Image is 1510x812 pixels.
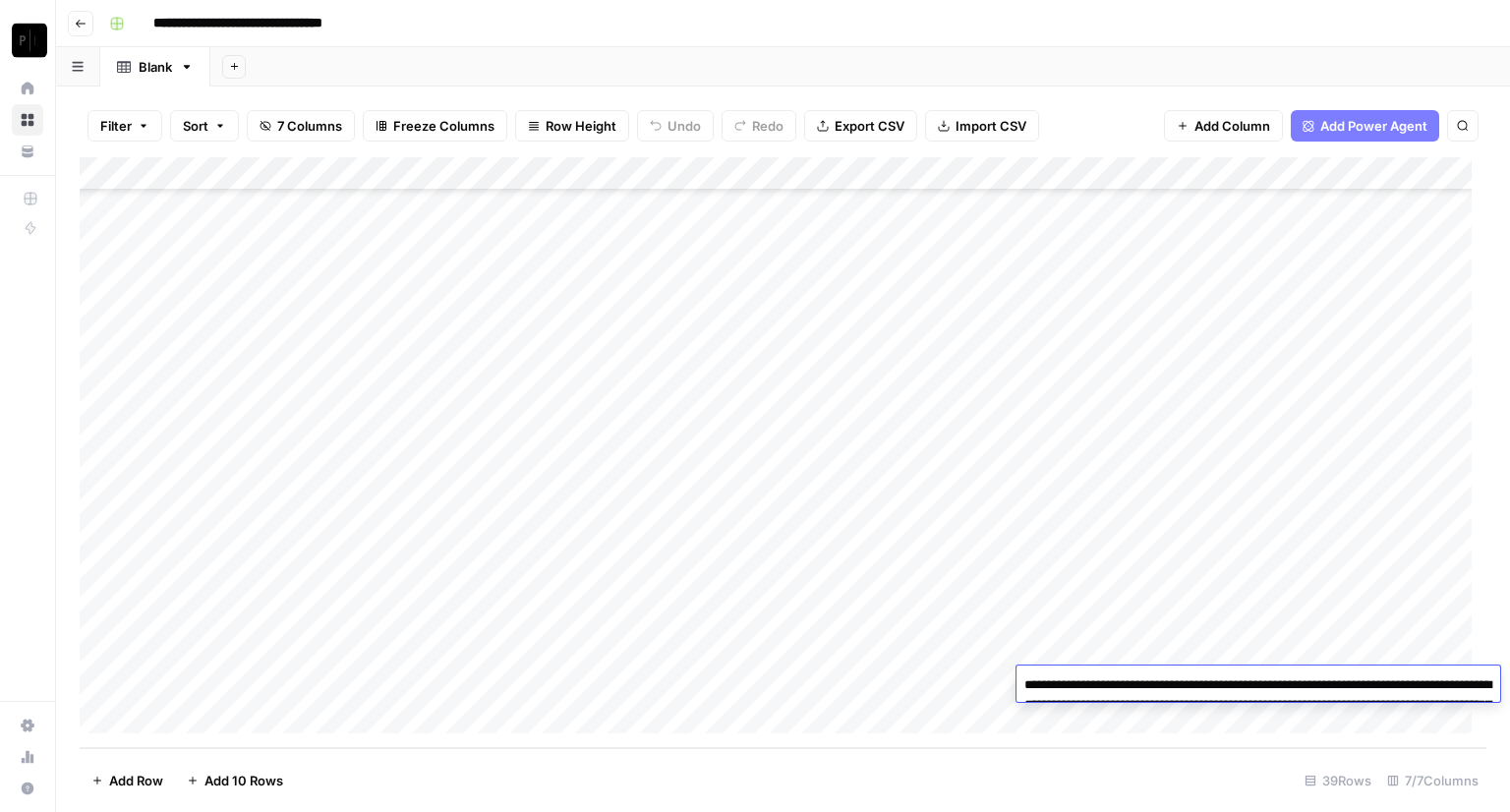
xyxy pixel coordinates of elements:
[1194,116,1270,136] span: Add Column
[804,110,917,142] button: Export CSV
[393,116,494,136] span: Freeze Columns
[12,710,43,741] a: Settings
[277,116,342,136] span: 7 Columns
[247,110,355,142] button: 7 Columns
[100,116,132,136] span: Filter
[12,136,43,167] a: Your Data
[925,110,1039,142] button: Import CSV
[1291,110,1439,142] button: Add Power Agent
[12,741,43,773] a: Usage
[109,771,163,790] span: Add Row
[668,116,701,136] span: Undo
[183,116,208,136] span: Sort
[139,57,172,77] div: Blank
[87,110,162,142] button: Filter
[722,110,796,142] button: Redo
[1320,116,1427,136] span: Add Power Agent
[1297,765,1379,796] div: 39 Rows
[515,110,629,142] button: Row Height
[12,104,43,136] a: Browse
[637,110,714,142] button: Undo
[363,110,507,142] button: Freeze Columns
[12,773,43,804] button: Help + Support
[835,116,904,136] span: Export CSV
[752,116,784,136] span: Redo
[12,23,47,58] img: Paragon Intel - Copyediting Logo
[546,116,616,136] span: Row Height
[170,110,239,142] button: Sort
[956,116,1026,136] span: Import CSV
[12,73,43,104] a: Home
[1379,765,1486,796] div: 7/7 Columns
[175,765,295,796] button: Add 10 Rows
[80,765,175,796] button: Add Row
[12,16,43,65] button: Workspace: Paragon Intel - Copyediting
[204,771,283,790] span: Add 10 Rows
[1164,110,1283,142] button: Add Column
[100,47,210,87] a: Blank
